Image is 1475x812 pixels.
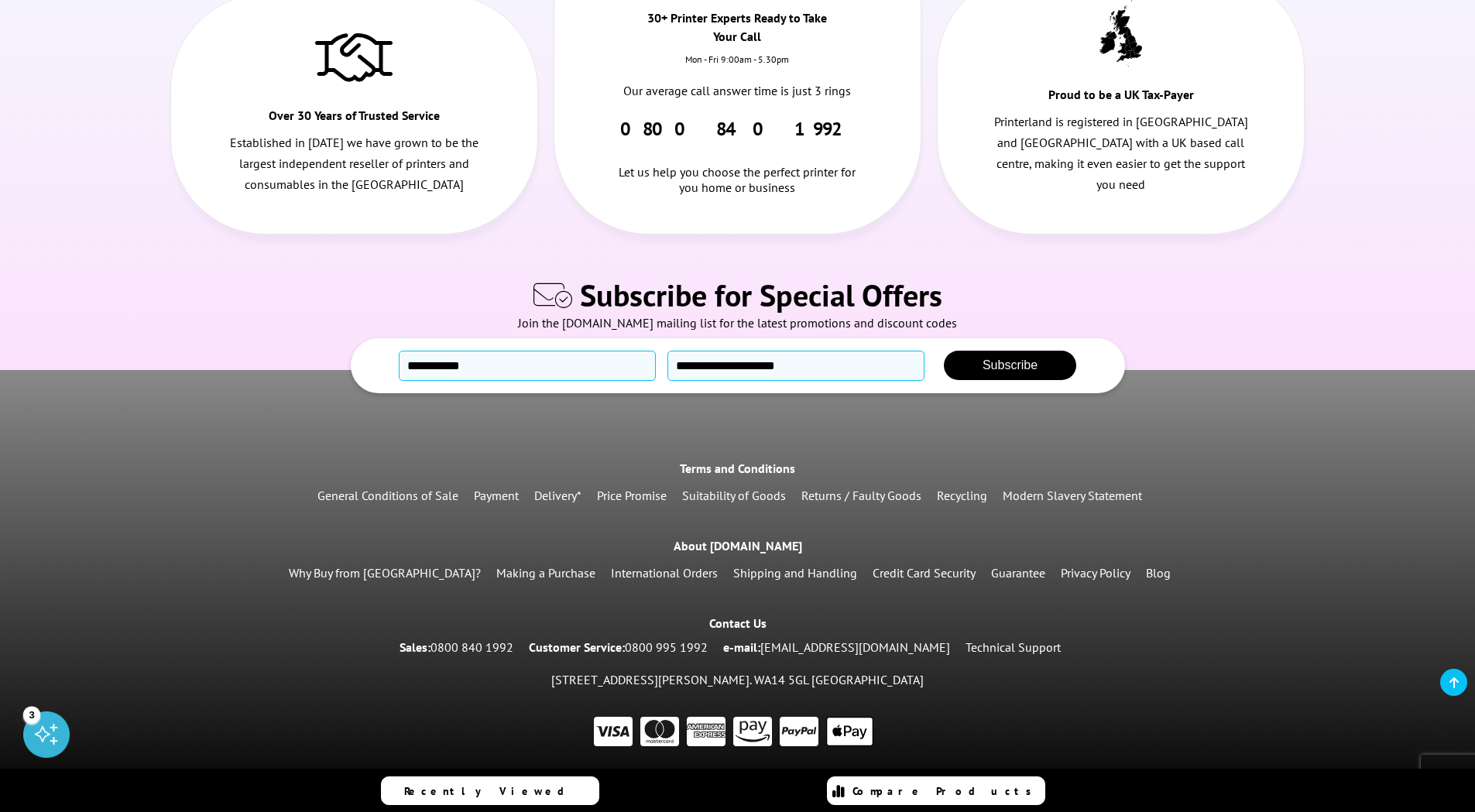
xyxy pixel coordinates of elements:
[430,639,513,655] a: 0800 840 1992
[646,9,829,53] div: 30+ Printer Experts Ready to Take Your Call
[226,132,482,196] p: Established in [DATE] we have grown to be the largest independent reseller of printers and consum...
[529,637,708,658] p: Customer Service:
[733,565,857,581] a: Shipping and Handling
[991,565,1045,581] a: Guarantee
[827,776,1045,805] a: Compare Products
[404,784,580,798] span: Recently Viewed
[8,315,1467,338] div: Join the [DOMAIN_NAME] mailing list for the latest promotions and discount codes
[937,488,987,503] a: Recycling
[723,637,950,658] p: e-mail:
[496,565,595,581] a: Making a Purchase
[983,358,1038,372] span: Subscribe
[594,717,633,747] img: VISA
[1146,565,1171,581] a: Blog
[1061,565,1130,581] a: Privacy Policy
[554,53,921,81] div: Mon - Fri 9:00am - 5.30pm
[852,784,1040,798] span: Compare Products
[733,717,772,747] img: pay by amazon
[760,639,950,655] a: [EMAIL_ADDRESS][DOMAIN_NAME]
[597,488,667,503] a: Price Promise
[966,639,1061,655] a: Technical Support
[400,637,513,658] p: Sales:
[625,639,708,655] a: 0800 995 1992
[826,717,873,747] img: Apple Pay
[944,351,1076,380] button: Subscribe
[289,565,481,581] a: Why Buy from [GEOGRAPHIC_DATA]?
[315,26,393,87] img: Trusted Service
[580,275,942,315] span: Subscribe for Special Offers
[682,488,786,503] a: Suitability of Goods
[317,488,458,503] a: General Conditions of Sale
[534,488,581,503] a: Delivery*
[381,776,599,805] a: Recently Viewed
[873,565,976,581] a: Credit Card Security
[611,565,718,581] a: International Orders
[262,106,446,132] div: Over 30 Years of Trusted Service
[1003,488,1142,503] a: Modern Slavery Statement
[640,717,679,747] img: Master Card
[609,141,866,195] div: Let us help you choose the perfect printer for you home or business
[474,488,519,503] a: Payment
[801,488,921,503] a: Returns / Faulty Goods
[23,706,40,723] div: 3
[687,717,725,747] img: AMEX
[609,81,866,101] p: Our average call answer time is just 3 rings
[620,117,855,141] a: 0800 840 1992
[780,717,818,747] img: PayPal
[1029,85,1213,111] div: Proud to be a UK Tax-Payer
[993,111,1249,196] p: Printerland is registered in [GEOGRAPHIC_DATA] and [GEOGRAPHIC_DATA] with a UK based call centre,...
